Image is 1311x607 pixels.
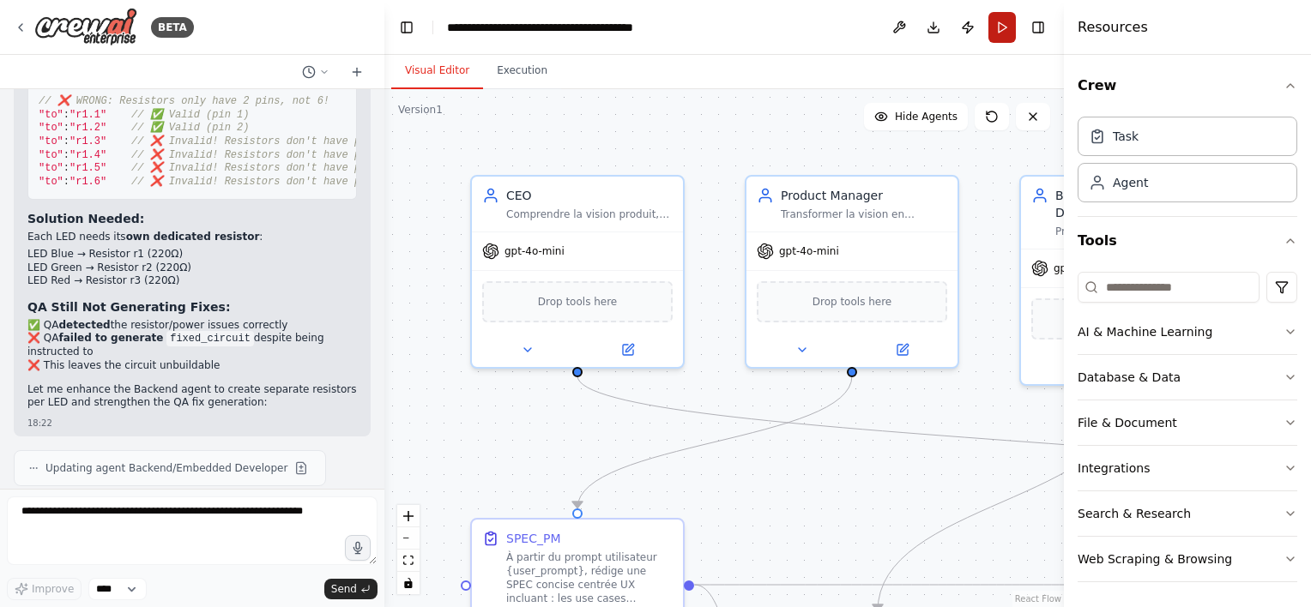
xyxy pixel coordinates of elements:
span: Send [331,582,357,596]
button: Click to speak your automation idea [345,535,371,561]
button: Improve [7,578,82,600]
span: // ❌ Invalid! Resistors don't have pin 6 [131,176,385,188]
div: Web Scraping & Browsing [1078,550,1232,568]
div: Version 1 [398,103,443,117]
button: File & Document [1078,400,1297,445]
strong: detected [58,319,110,331]
button: zoom out [397,527,420,550]
button: Send [324,579,378,599]
span: "to" [39,162,63,174]
div: Database & Data [1078,369,1181,386]
span: "r1.2" [69,122,106,134]
button: Start a new chat [343,62,371,82]
button: AI & Machine Learning [1078,310,1297,354]
span: "to" [39,149,63,161]
li: ❌ This leaves the circuit unbuildable [27,359,357,373]
h4: Resources [1078,17,1148,38]
span: "r1.5" [69,162,106,174]
span: Drop tools here [538,293,618,310]
div: SPEC_PM [506,530,560,547]
div: Tools [1078,265,1297,596]
button: Hide Agents [864,103,968,130]
span: "r1.6" [69,176,106,188]
button: Open in side panel [579,340,676,360]
p: Let me enhance the Backend agent to create separate resistors per LED and strengthen the QA fix g... [27,383,357,410]
span: "r1.3" [69,135,106,147]
div: Backend/Embedded DeveloperProduire code Arduino (.ino) + schéma circuit JSON avec LOGIQUE RÉSISTA... [1019,175,1234,386]
div: Agent [1113,174,1148,191]
button: Integrations [1078,446,1297,490]
span: // ✅ Valid (pin 2) [131,122,249,134]
span: : [63,149,69,161]
div: CEO [506,187,673,204]
p: Each LED needs its : [27,231,357,244]
li: LED Green → Resistor r2 (220Ω) [27,261,357,275]
span: // ❌ Invalid! Resistors don't have pin 3 [131,135,385,147]
li: ✅ QA the resistor/power issues correctly [27,319,357,333]
span: : [63,135,69,147]
span: gpt-4o-mini [504,244,565,258]
li: LED Red → Resistor r3 (220Ω) [27,274,357,288]
div: Transformer la vision en spécifications UX claires et testables. Produit UNIQUEMENT use_cases, ac... [781,207,947,221]
button: Search & Research [1078,491,1297,536]
span: gpt-4o-mini [1054,261,1114,275]
li: LED Blue → Resistor r1 (220Ω) [27,248,357,261]
nav: breadcrumb [447,19,640,36]
div: React Flow controls [397,505,420,594]
strong: own dedicated resistor [126,231,260,243]
span: : [63,122,69,134]
span: // ❌ Invalid! Resistors don't have pin 5 [131,162,385,174]
button: zoom in [397,505,420,527]
span: "to" [39,109,63,121]
img: Logo [34,8,137,46]
span: // ❌ Invalid! Resistors don't have pin 4 [131,149,385,161]
div: AI & Machine Learning [1078,323,1212,340]
button: Execution [483,53,561,89]
span: "to" [39,122,63,134]
button: Hide right sidebar [1026,15,1050,39]
button: Visual Editor [391,53,483,89]
div: 18:22 [27,417,357,430]
span: gpt-4o-mini [779,244,839,258]
span: : [63,176,69,188]
button: Hide left sidebar [395,15,419,39]
div: Crew [1078,110,1297,216]
div: Produire code Arduino (.ino) + schéma circuit JSON avec LOGIQUE RÉSISTANCE CORRECTE: chaque LED a... [1055,225,1222,238]
span: "r1.4" [69,149,106,161]
button: Crew [1078,62,1297,110]
span: "to" [39,135,63,147]
span: // ✅ Valid (pin 1) [131,109,249,121]
button: Open in side panel [854,340,951,360]
span: // ❌ WRONG: Resistors only have 2 pins, not 6! [39,95,329,107]
strong: Solution Needed: [27,212,144,225]
span: : [63,109,69,121]
button: Switch to previous chat [295,62,336,82]
div: Backend/Embedded Developer [1055,187,1222,221]
a: React Flow attribution [1015,594,1061,604]
div: Task [1113,128,1139,145]
code: fixed_circuit [166,331,254,346]
div: À partir du prompt utilisateur {user_prompt}, rédige une SPEC concise centrée UX incluant : les u... [506,550,673,605]
div: Comprendre la vision produit, orchestrer les agents et regrouper le résultat final en format JSON... [506,207,673,221]
span: "r1.1" [69,109,106,121]
button: toggle interactivity [397,572,420,594]
span: : [63,162,69,174]
button: Web Scraping & Browsing [1078,537,1297,581]
div: File & Document [1078,414,1177,431]
div: Product Manager [781,187,947,204]
span: Updating agent Backend/Embedded Developer [45,461,287,475]
div: BETA [151,17,194,38]
button: Tools [1078,217,1297,265]
div: CEOComprendre la vision produit, orchestrer les agents et regrouper le résultat final en format J... [470,175,685,369]
strong: QA Still Not Generating Fixes: [27,300,231,314]
span: Drop tools here [813,293,892,310]
div: Integrations [1078,460,1150,477]
button: fit view [397,550,420,572]
span: "to" [39,176,63,188]
strong: failed to generate [58,332,163,344]
span: Hide Agents [895,110,958,123]
li: ❌ QA despite being instructed to [27,332,357,359]
g: Edge from ae65f0c0-30c3-4896-b6be-d177e7f77d37 to 674fcfaf-8a85-4d75-90f8-0411200d18f3 [569,376,861,508]
div: Search & Research [1078,505,1191,522]
span: Improve [32,582,74,596]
